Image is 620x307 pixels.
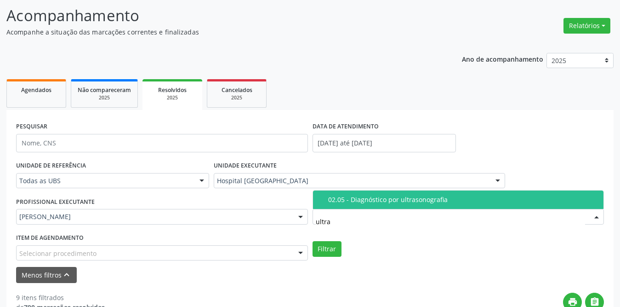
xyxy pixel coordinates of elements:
span: Cancelados [222,86,252,94]
button: Filtrar [313,241,341,257]
span: Todas as UBS [19,176,190,185]
div: 2025 [78,94,131,101]
p: Acompanhe a situação das marcações correntes e finalizadas [6,27,432,37]
div: 2025 [214,94,260,101]
label: PROFISSIONAL EXECUTANTE [16,195,95,209]
p: Acompanhamento [6,4,432,27]
i: keyboard_arrow_up [62,270,72,280]
span: Resolvidos [158,86,187,94]
label: UNIDADE DE REFERÊNCIA [16,159,86,173]
span: [PERSON_NAME] [19,212,289,221]
label: PESQUISAR [16,120,47,134]
button: Relatórios [563,18,610,34]
p: Ano de acompanhamento [462,53,543,64]
span: Não compareceram [78,86,131,94]
span: Selecionar procedimento [19,249,97,258]
input: Nome, CNS [16,134,308,152]
div: 9 itens filtrados [16,293,105,302]
label: Item de agendamento [16,231,84,245]
span: Agendados [21,86,51,94]
span: Hospital [GEOGRAPHIC_DATA] [217,176,487,185]
button: Menos filtroskeyboard_arrow_up [16,267,77,283]
label: UNIDADE EXECUTANTE [214,159,277,173]
label: DATA DE ATENDIMENTO [313,120,379,134]
div: 2025 [149,94,196,101]
div: 02.05 - Diagnóstico por ultrasonografia [328,196,598,203]
input: Selecione um grupo ou subgrupo [316,212,586,231]
i:  [590,297,600,307]
i: print [568,297,578,307]
input: Selecione um intervalo [313,134,456,152]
